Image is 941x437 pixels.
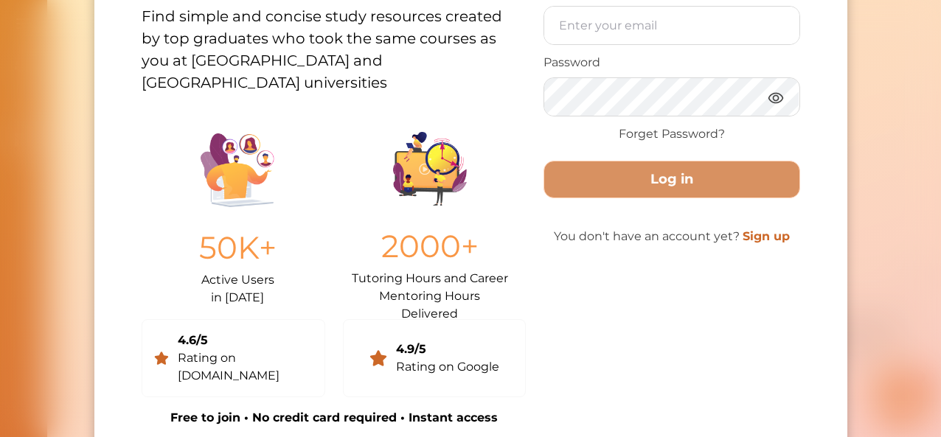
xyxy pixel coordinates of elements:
[142,409,526,427] p: Free to join • No credit card required • Instant access
[177,332,312,349] div: 4.6/5
[381,223,479,270] p: 2000+
[544,54,800,71] p: Password
[743,229,790,243] a: Sign up
[201,133,274,207] img: Illustration.25158f3c.png
[176,50,190,65] span: 👋
[142,319,325,397] a: 4.6/5Rating on [DOMAIN_NAME]
[544,7,799,44] input: Enter your email
[177,349,312,385] div: Rating on [DOMAIN_NAME]
[198,225,276,271] p: 50K+
[544,161,800,198] button: Log in
[396,358,499,376] div: Rating on Google
[766,88,784,107] img: eye.3286bcf0.webp
[352,270,508,307] p: Tutoring Hours and Career Mentoring Hours Delivered
[342,319,526,397] a: 4.9/5Rating on Google
[619,125,725,143] a: Forget Password?
[201,271,274,307] p: Active Users in [DATE]
[294,79,308,94] span: 🌟
[393,132,467,206] img: Group%201403.ccdcecb8.png
[327,109,338,121] i: 1
[166,24,183,39] div: Nini
[129,50,324,94] p: Hey there If you have any questions, I'm here to help! Just text back 'Hi' and choose from the fo...
[129,15,157,43] img: Nini
[544,228,800,245] p: You don't have an account yet?
[396,340,499,358] div: 4.9/5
